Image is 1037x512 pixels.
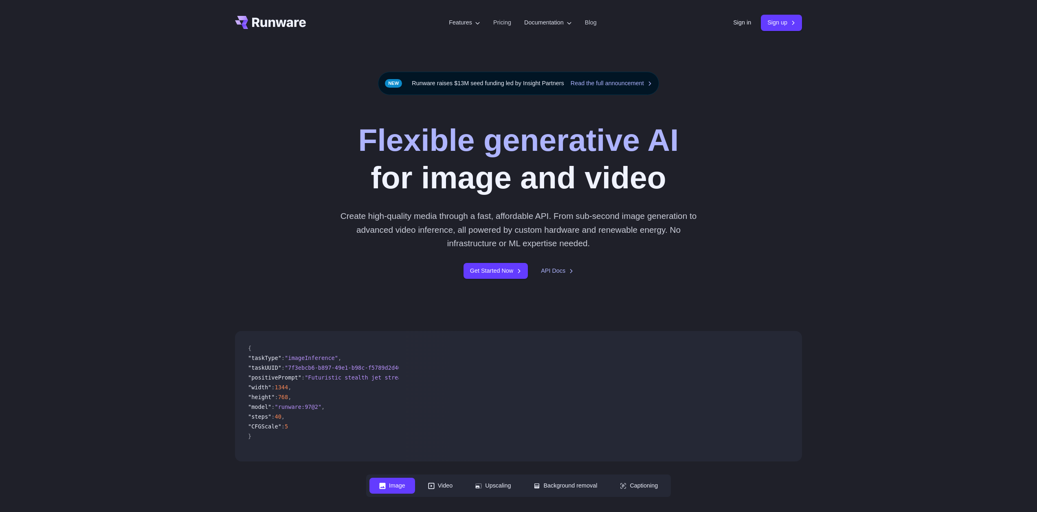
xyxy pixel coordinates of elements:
span: "positivePrompt" [248,374,301,381]
button: Background removal [524,478,607,494]
span: : [271,384,275,391]
span: , [288,394,291,400]
span: "imageInference" [285,355,338,361]
span: "runware:97@2" [275,404,321,410]
span: 40 [275,413,281,420]
button: Image [369,478,415,494]
span: , [281,413,285,420]
span: "taskUUID" [248,364,281,371]
a: Go to / [235,16,306,29]
span: , [321,404,325,410]
span: : [281,355,285,361]
span: 768 [278,394,288,400]
p: Create high-quality media through a fast, affordable API. From sub-second image generation to adv... [337,209,700,250]
span: "width" [248,384,271,391]
div: Runware raises $13M seed funding led by Insight Partners [378,72,659,95]
a: Pricing [493,18,511,27]
span: "steps" [248,413,271,420]
span: "taskType" [248,355,281,361]
strong: Flexible generative AI [358,122,679,157]
span: } [248,433,251,439]
a: Read the full announcement [571,79,652,88]
a: Sign up [761,15,802,31]
a: Sign in [733,18,751,27]
h1: for image and video [358,121,679,196]
span: "model" [248,404,271,410]
span: : [271,404,275,410]
a: Get Started Now [464,263,528,279]
span: : [301,374,305,381]
label: Features [449,18,480,27]
button: Video [418,478,463,494]
a: Blog [585,18,597,27]
span: 1344 [275,384,288,391]
a: API Docs [541,266,573,276]
span: : [271,413,275,420]
button: Captioning [610,478,668,494]
span: "height" [248,394,275,400]
span: , [288,384,291,391]
span: 5 [285,423,288,430]
span: { [248,345,251,351]
span: "Futuristic stealth jet streaking through a neon-lit cityscape with glowing purple exhaust" [305,374,608,381]
span: "CFGScale" [248,423,281,430]
span: , [338,355,341,361]
label: Documentation [524,18,572,27]
span: "7f3ebcb6-b897-49e1-b98c-f5789d2d40d7" [285,364,411,371]
button: Upscaling [466,478,521,494]
span: : [275,394,278,400]
span: : [281,364,285,371]
span: : [281,423,285,430]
